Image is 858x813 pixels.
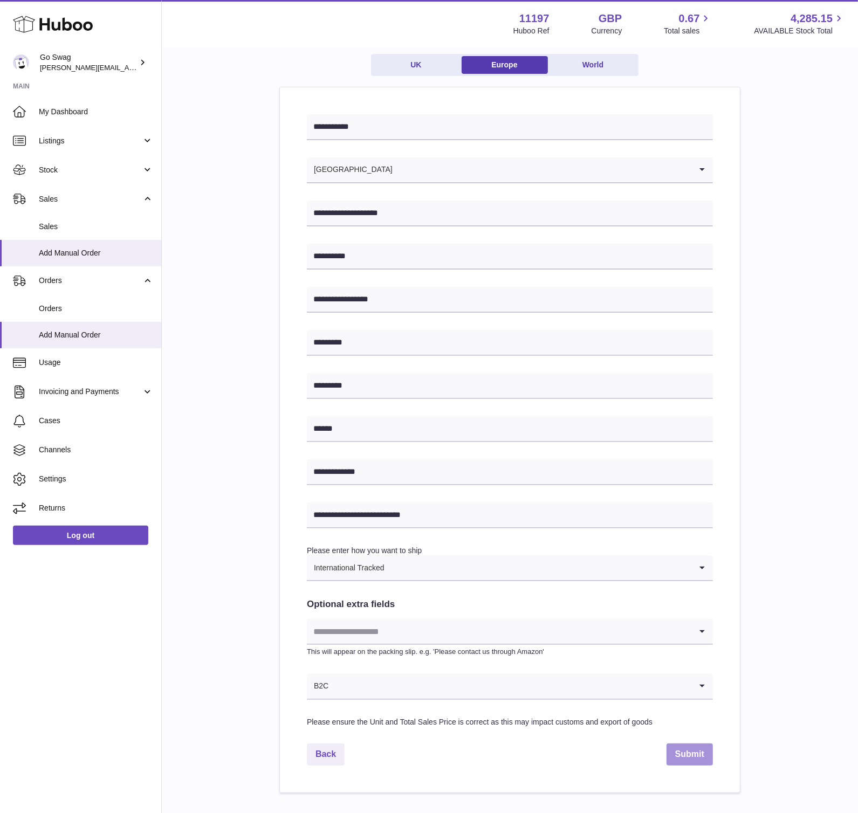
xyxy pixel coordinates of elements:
[664,11,712,36] a: 0.67 Total sales
[385,555,691,580] input: Search for option
[13,54,29,71] img: leigh@goswag.com
[39,357,153,368] span: Usage
[667,743,713,766] button: Submit
[307,546,422,555] label: Please enter how you want to ship
[39,107,153,117] span: My Dashboard
[40,63,216,72] span: [PERSON_NAME][EMAIL_ADDRESS][DOMAIN_NAME]
[307,674,713,700] div: Search for option
[39,330,153,340] span: Add Manual Order
[39,165,142,175] span: Stock
[307,619,691,644] input: Search for option
[329,674,691,699] input: Search for option
[519,11,550,26] strong: 11197
[307,555,385,580] span: International Tracked
[307,619,713,645] div: Search for option
[307,674,329,699] span: B2C
[39,416,153,426] span: Cases
[462,56,548,74] a: Europe
[13,526,148,545] a: Log out
[39,503,153,513] span: Returns
[39,474,153,484] span: Settings
[307,717,713,727] div: Please ensure the Unit and Total Sales Price is correct as this may impact customs and export of ...
[599,11,622,26] strong: GBP
[307,598,713,611] h2: Optional extra fields
[39,194,142,204] span: Sales
[513,26,550,36] div: Huboo Ref
[39,136,142,146] span: Listings
[40,52,137,73] div: Go Swag
[791,11,833,26] span: 4,285.15
[39,222,153,232] span: Sales
[307,157,713,183] div: Search for option
[307,743,345,766] a: Back
[664,26,712,36] span: Total sales
[592,26,622,36] div: Currency
[39,445,153,455] span: Channels
[754,26,845,36] span: AVAILABLE Stock Total
[550,56,636,74] a: World
[373,56,459,74] a: UK
[307,647,713,657] p: This will appear on the packing slip. e.g. 'Please contact us through Amazon'
[679,11,700,26] span: 0.67
[39,304,153,314] span: Orders
[393,157,691,182] input: Search for option
[39,275,142,286] span: Orders
[39,248,153,258] span: Add Manual Order
[307,555,713,581] div: Search for option
[307,157,393,182] span: [GEOGRAPHIC_DATA]
[39,387,142,397] span: Invoicing and Payments
[754,11,845,36] a: 4,285.15 AVAILABLE Stock Total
